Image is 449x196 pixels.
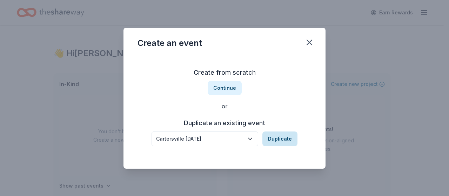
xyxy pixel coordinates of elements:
[138,38,202,49] div: Create an event
[138,67,311,78] h3: Create from scratch
[138,102,311,110] div: or
[156,135,244,143] div: Cartersville [DATE]
[262,131,297,146] button: Duplicate
[152,131,258,146] button: Cartersville [DATE]
[152,117,297,129] h3: Duplicate an existing event
[208,81,242,95] button: Continue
